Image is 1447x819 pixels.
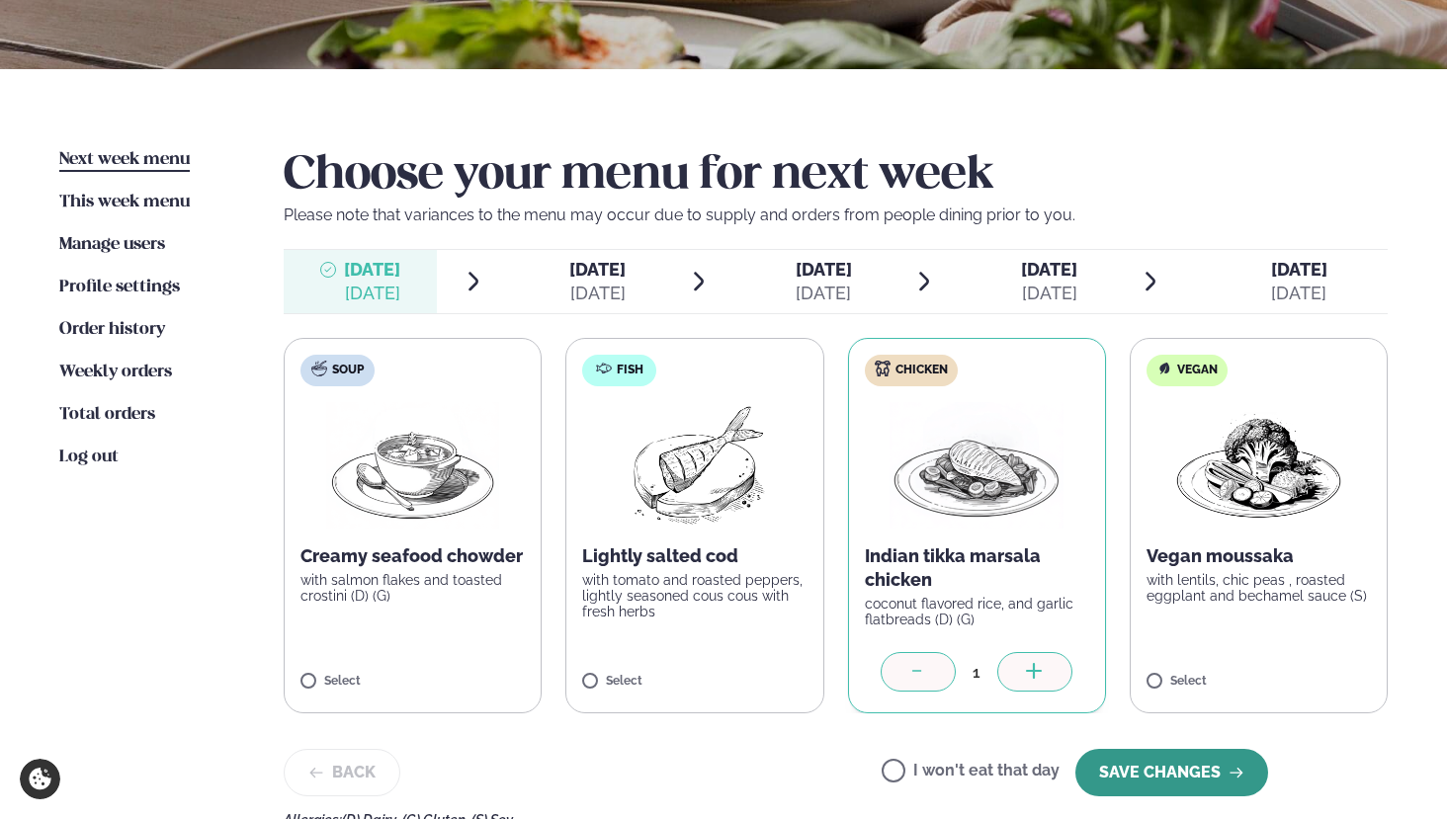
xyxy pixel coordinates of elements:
span: [DATE] [1271,259,1327,280]
p: Please note that variances to the menu may occur due to supply and orders from people dining prio... [284,204,1388,227]
a: Order history [59,318,165,342]
img: Chicken-breast.png [890,402,1064,529]
div: [DATE] [569,282,626,305]
span: [DATE] [1021,259,1077,280]
a: Cookie settings [20,759,60,799]
a: Log out [59,446,119,469]
a: Weekly orders [59,361,172,384]
a: Total orders [59,403,155,427]
p: Lightly salted cod [582,544,807,568]
div: [DATE] [796,282,852,305]
div: [DATE] [1271,282,1327,305]
div: 1 [956,661,997,684]
span: [DATE] [344,259,400,280]
img: fish.svg [596,361,612,376]
p: coconut flavored rice, and garlic flatbreads (D) (G) [865,596,1089,627]
img: Vegan.png [1172,402,1346,529]
img: Fish.png [608,402,783,529]
span: [DATE] [796,259,852,280]
h2: Choose your menu for next week [284,148,1388,204]
p: with tomato and roasted peppers, lightly seasoned cous cous with fresh herbs [582,572,807,619]
span: Total orders [59,406,155,423]
a: This week menu [59,191,190,214]
span: Soup [332,363,364,378]
a: Profile settings [59,276,180,299]
a: Manage users [59,233,165,257]
span: Vegan [1177,363,1218,378]
span: This week menu [59,194,190,210]
div: [DATE] [1021,282,1077,305]
p: Creamy seafood chowder [300,544,525,568]
span: [DATE] [569,259,626,280]
a: Next week menu [59,148,190,172]
p: with salmon flakes and toasted crostini (D) (G) [300,572,525,604]
img: soup.svg [311,361,327,376]
img: Vegan.svg [1156,361,1172,376]
span: Profile settings [59,279,180,295]
button: SAVE CHANGES [1075,749,1268,796]
span: Manage users [59,236,165,253]
button: Back [284,749,400,796]
div: [DATE] [344,282,400,305]
span: Fish [617,363,643,378]
span: Weekly orders [59,364,172,380]
span: Log out [59,449,119,465]
span: Chicken [895,363,948,378]
p: Vegan moussaka [1147,544,1371,568]
img: Soup.png [326,402,500,529]
img: chicken.svg [875,361,891,376]
p: Indian tikka marsala chicken [865,544,1089,592]
p: with lentils, chic peas , roasted eggplant and bechamel sauce (S) [1147,572,1371,604]
span: Order history [59,321,165,338]
span: Next week menu [59,151,190,168]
